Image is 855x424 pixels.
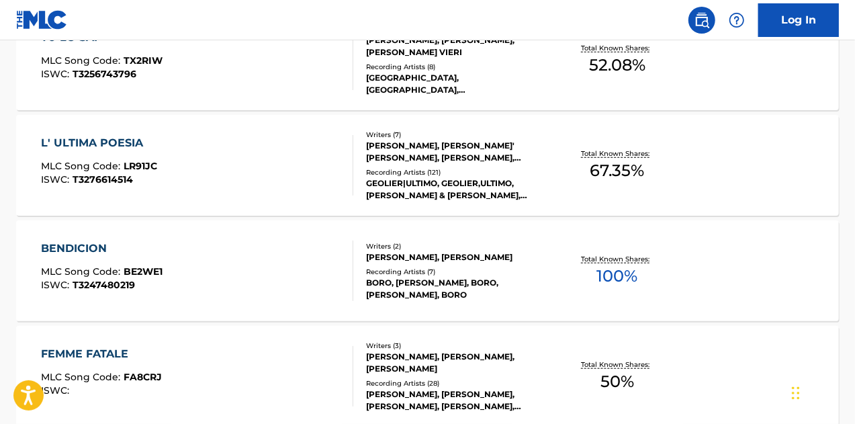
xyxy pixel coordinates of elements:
[758,3,839,37] a: Log In
[366,34,549,58] div: [PERSON_NAME], [PERSON_NAME], [PERSON_NAME] VIERI
[366,62,549,72] div: Recording Artists ( 8 )
[600,370,634,394] span: 50 %
[582,254,654,264] p: Total Known Shares:
[16,10,68,30] img: MLC Logo
[366,140,549,164] div: [PERSON_NAME], [PERSON_NAME]' [PERSON_NAME], [PERSON_NAME], [PERSON_NAME], [PERSON_NAME]
[597,264,638,288] span: 100 %
[41,173,73,185] span: ISWC :
[124,371,162,383] span: FA8CRJ
[366,341,549,351] div: Writers ( 3 )
[582,43,654,53] p: Total Known Shares:
[16,220,839,321] a: BENDICIONMLC Song Code:BE2WE1ISWC:T3247480219Writers (2)[PERSON_NAME], [PERSON_NAME]Recording Art...
[366,277,549,301] div: BORO, [PERSON_NAME], BORO, [PERSON_NAME], BORO
[792,373,800,413] div: Drag
[723,7,750,34] div: Help
[729,12,745,28] img: help
[788,359,855,424] iframe: Chat Widget
[582,359,654,370] p: Total Known Shares:
[366,267,549,277] div: Recording Artists ( 7 )
[366,388,549,413] div: [PERSON_NAME], [PERSON_NAME], [PERSON_NAME], [PERSON_NAME], [PERSON_NAME]
[366,72,549,96] div: [GEOGRAPHIC_DATA],[GEOGRAPHIC_DATA], [GEOGRAPHIC_DATA]|[GEOGRAPHIC_DATA], [GEOGRAPHIC_DATA], [GEO...
[41,68,73,80] span: ISWC :
[16,9,839,110] a: TU LO SAIMLC Song Code:TX2RIWISWC:T3256743796Writers (3)[PERSON_NAME], [PERSON_NAME], [PERSON_NAM...
[366,378,549,388] div: Recording Artists ( 28 )
[41,384,73,396] span: ISWC :
[694,12,710,28] img: search
[590,159,645,183] span: 67.35 %
[124,265,163,278] span: BE2WE1
[124,160,157,172] span: LR91JC
[366,177,549,202] div: GEOLIER|ULTIMO, GEOLIER,ULTIMO,[PERSON_NAME] & [PERSON_NAME], [PERSON_NAME], [PERSON_NAME],ULTIMO...
[124,54,163,67] span: TX2RIW
[366,167,549,177] div: Recording Artists ( 121 )
[366,130,549,140] div: Writers ( 7 )
[41,135,157,151] div: L' ULTIMA POESIA
[366,251,549,263] div: [PERSON_NAME], [PERSON_NAME]
[73,279,135,291] span: T3247480219
[41,279,73,291] span: ISWC :
[16,115,839,216] a: L' ULTIMA POESIAMLC Song Code:LR91JCISWC:T3276614514Writers (7)[PERSON_NAME], [PERSON_NAME]' [PER...
[41,54,124,67] span: MLC Song Code :
[41,346,162,362] div: FEMME FATALE
[41,160,124,172] span: MLC Song Code :
[73,173,133,185] span: T3276614514
[41,265,124,278] span: MLC Song Code :
[41,371,124,383] span: MLC Song Code :
[73,68,136,80] span: T3256743796
[366,241,549,251] div: Writers ( 2 )
[688,7,715,34] a: Public Search
[589,53,645,77] span: 52.08 %
[582,149,654,159] p: Total Known Shares:
[366,351,549,375] div: [PERSON_NAME], [PERSON_NAME], [PERSON_NAME]
[41,241,163,257] div: BENDICION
